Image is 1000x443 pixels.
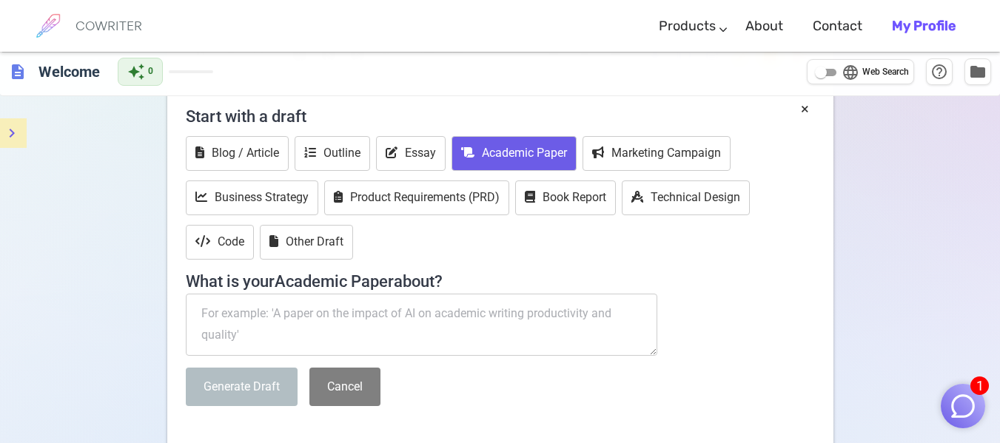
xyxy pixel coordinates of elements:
[659,4,716,48] a: Products
[75,19,142,33] h6: COWRITER
[515,180,616,215] button: Book Report
[745,4,783,48] a: About
[930,63,948,81] span: help_outline
[842,64,859,81] span: language
[148,64,153,79] span: 0
[186,98,815,134] h4: Start with a draft
[926,58,953,85] button: Help & Shortcuts
[964,58,991,85] button: Manage Documents
[583,136,731,171] button: Marketing Campaign
[186,263,815,291] h4: What is your Academic Paper about?
[309,368,380,407] button: Cancel
[186,180,318,215] button: Business Strategy
[452,136,577,171] button: Academic Paper
[949,392,977,420] img: Close chat
[892,4,956,48] a: My Profile
[30,7,67,44] img: brand logo
[9,63,27,81] span: description
[186,225,254,260] button: Code
[801,98,809,120] button: ×
[622,180,750,215] button: Technical Design
[941,384,985,428] button: 1
[376,136,446,171] button: Essay
[186,368,298,407] button: Generate Draft
[186,136,289,171] button: Blog / Article
[813,4,862,48] a: Contact
[295,136,370,171] button: Outline
[970,376,989,395] span: 1
[969,63,987,81] span: folder
[33,57,106,87] h6: Click to edit title
[127,63,145,81] span: auto_awesome
[324,180,509,215] button: Product Requirements (PRD)
[892,18,956,34] b: My Profile
[862,65,909,80] span: Web Search
[260,225,353,260] button: Other Draft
